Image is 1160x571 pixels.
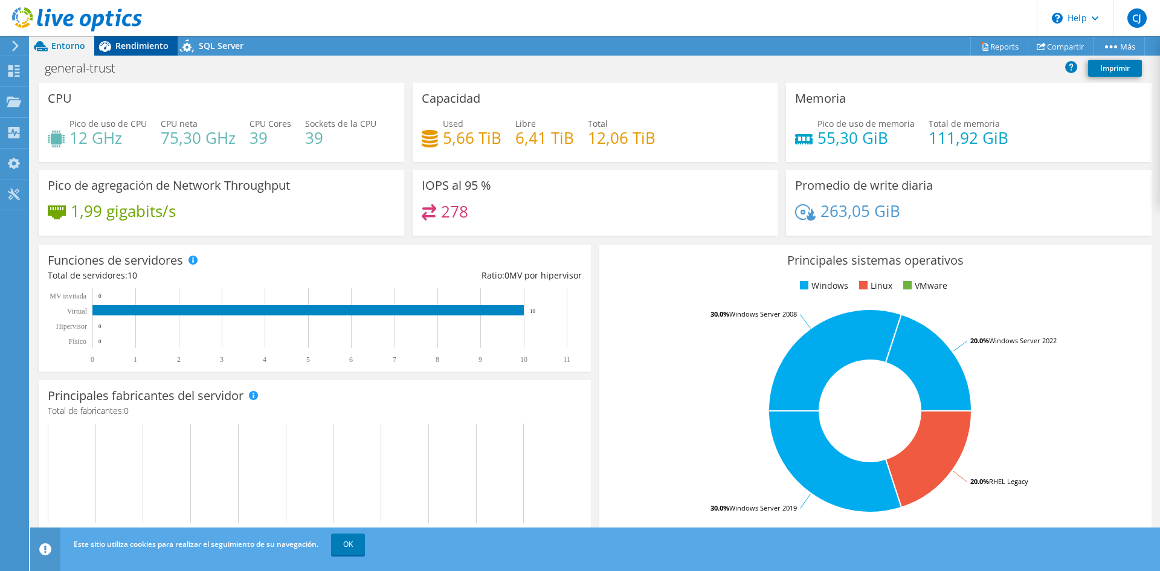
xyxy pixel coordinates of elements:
span: Used [443,118,463,129]
text: 1 [134,355,137,364]
text: 10 [530,308,536,314]
h3: Principales sistemas operativos [608,254,1142,267]
span: 0 [504,269,509,281]
div: Ratio: MV por hipervisor [315,269,582,282]
text: 0 [98,338,101,344]
h4: 5,66 TiB [443,131,501,144]
text: 7 [393,355,396,364]
span: 0 [124,405,129,416]
h3: Capacidad [422,92,480,105]
h4: 55,30 GiB [817,131,915,144]
text: 5 [306,355,310,364]
text: 0 [91,355,94,364]
text: 0 [98,293,101,299]
text: Hipervisor [56,322,87,331]
span: Este sitio utiliza cookies para realizar el seguimiento de su navegación. [74,539,318,549]
h4: 278 [441,205,468,218]
h3: Promedio de write diaria [795,179,933,192]
h4: 39 [305,131,376,144]
text: 0 [98,323,101,329]
svg: \n [1052,13,1063,24]
h4: 12 GHz [69,131,147,144]
h3: Principales fabricantes del servidor [48,389,243,402]
span: Total de memoria [929,118,1000,129]
h4: 12,06 TiB [588,131,656,144]
text: 9 [478,355,482,364]
tspan: Windows Server 2022 [989,336,1057,345]
tspan: RHEL Legacy [989,477,1028,486]
h3: IOPS al 95 % [422,179,491,192]
h3: Memoria [795,92,846,105]
span: CJ [1127,8,1147,28]
text: 3 [220,355,224,364]
text: 6 [349,355,353,364]
a: Imprimir [1088,60,1142,77]
h3: Funciones de servidores [48,254,183,267]
text: 11 [563,355,570,364]
span: 10 [127,269,137,281]
tspan: Físico [69,337,86,346]
h1: general-trust [39,62,134,75]
h3: Pico de agregación de Network Throughput [48,179,290,192]
text: Virtual [67,307,88,315]
tspan: 30.0% [710,503,729,512]
span: Total [588,118,608,129]
h4: 263,05 GiB [820,204,900,218]
text: 8 [436,355,439,364]
text: MV invitada [50,292,86,300]
tspan: Windows Server 2008 [729,309,797,318]
li: Linux [856,279,892,292]
tspan: 30.0% [710,309,729,318]
h4: 39 [250,131,291,144]
a: Reports [970,37,1028,56]
span: SQL Server [199,40,243,51]
text: 10 [520,355,527,364]
a: Compartir [1028,37,1094,56]
li: VMware [900,279,947,292]
li: Windows [797,279,848,292]
tspan: Windows Server 2019 [729,503,797,512]
div: Total de servidores: [48,269,315,282]
span: CPU neta [161,118,198,129]
h3: CPU [48,92,72,105]
h4: Total de fabricantes: [48,404,582,418]
span: Entorno [51,40,85,51]
span: Sockets de la CPU [305,118,376,129]
text: 2 [177,355,181,364]
tspan: 20.0% [970,336,989,345]
tspan: 20.0% [970,477,989,486]
h4: 6,41 TiB [515,131,574,144]
h4: 75,30 GHz [161,131,236,144]
span: Pico de uso de CPU [69,118,147,129]
span: Libre [515,118,536,129]
span: CPU Cores [250,118,291,129]
text: 4 [263,355,266,364]
span: Rendimiento [115,40,169,51]
h4: 111,92 GiB [929,131,1008,144]
span: Pico de uso de memoria [817,118,915,129]
a: Más [1093,37,1145,56]
h4: 1,99 gigabits/s [71,204,176,218]
a: OK [331,534,365,555]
